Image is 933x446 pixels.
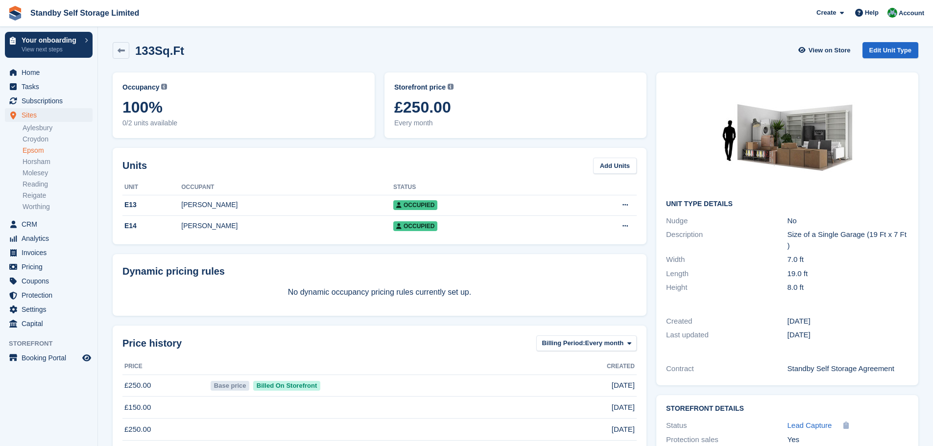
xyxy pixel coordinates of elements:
p: No dynamic occupancy pricing rules currently set up. [122,286,637,298]
span: Booking Portal [22,351,80,365]
span: Create [816,8,836,18]
a: menu [5,317,93,330]
div: Width [666,254,787,265]
a: Horsham [23,157,93,166]
span: Storefront [9,339,97,349]
div: Contract [666,363,787,375]
span: Invoices [22,246,80,259]
a: Edit Unit Type [862,42,918,58]
h2: 133Sq.Ft [135,44,184,57]
div: Description [666,229,787,251]
span: [DATE] [612,380,635,391]
img: icon-info-grey-7440780725fd019a000dd9b08b2336e03edf1995a4989e88bcd33f0948082b44.svg [161,84,167,90]
div: [PERSON_NAME] [181,221,393,231]
a: menu [5,288,93,302]
button: Billing Period: Every month [536,335,637,352]
span: View on Store [809,46,851,55]
th: Occupant [181,180,393,195]
div: Protection sales [666,434,787,446]
span: Coupons [22,274,80,288]
a: Croydon [23,135,93,144]
a: Epsom [23,146,93,155]
span: Occupancy [122,82,159,93]
div: [PERSON_NAME] [181,200,393,210]
a: menu [5,351,93,365]
a: menu [5,66,93,79]
span: Occupied [393,221,437,231]
h2: Unit Type details [666,200,909,208]
a: Standby Self Storage Limited [26,5,143,21]
span: Protection [22,288,80,302]
div: Nudge [666,215,787,227]
a: menu [5,274,93,288]
a: menu [5,80,93,94]
a: menu [5,232,93,245]
span: Every month [394,118,637,128]
a: Reigate [23,191,93,200]
td: £250.00 [122,419,209,441]
a: menu [5,260,93,274]
span: 0/2 units available [122,118,365,128]
span: Settings [22,303,80,316]
a: View on Store [797,42,855,58]
div: Yes [788,434,909,446]
span: Created [607,362,635,371]
span: Lead Capture [788,421,832,429]
div: Dynamic pricing rules [122,264,637,279]
span: Analytics [22,232,80,245]
img: icon-info-grey-7440780725fd019a000dd9b08b2336e03edf1995a4989e88bcd33f0948082b44.svg [448,84,454,90]
span: Price history [122,336,182,351]
div: E14 [122,221,181,231]
span: [DATE] [612,424,635,435]
img: Megan Cotton [887,8,897,18]
a: Aylesbury [23,123,93,133]
div: Standby Self Storage Agreement [788,363,909,375]
div: Size of a Single Garage (19 Ft x 7 Ft ) [788,229,909,251]
div: Created [666,316,787,327]
a: menu [5,94,93,108]
th: Unit [122,180,181,195]
a: Molesey [23,168,93,178]
a: menu [5,246,93,259]
a: menu [5,303,93,316]
div: Last updated [666,329,787,341]
a: Add Units [593,158,637,174]
a: Preview store [81,352,93,364]
td: £150.00 [122,397,209,419]
div: Height [666,282,787,293]
span: CRM [22,217,80,231]
span: Base price [211,381,249,391]
div: 7.0 ft [788,254,909,265]
div: Status [666,420,787,431]
div: 8.0 ft [788,282,909,293]
span: [DATE] [612,402,635,413]
span: Billing Period: [542,338,585,348]
span: Storefront price [394,82,446,93]
td: £250.00 [122,375,209,397]
h2: Units [122,158,147,173]
div: [DATE] [788,329,909,341]
div: E13 [122,200,181,210]
span: Tasks [22,80,80,94]
span: Home [22,66,80,79]
span: Sites [22,108,80,122]
span: Account [899,8,924,18]
span: Help [865,8,879,18]
a: Your onboarding View next steps [5,32,93,58]
a: Worthing [23,202,93,211]
th: Price [122,359,209,375]
span: £250.00 [394,98,637,116]
span: 100% [122,98,365,116]
a: Reading [23,180,93,189]
div: Length [666,268,787,280]
img: 135-sqft-unit.jpg [714,82,861,192]
div: 19.0 ft [788,268,909,280]
span: Subscriptions [22,94,80,108]
p: Your onboarding [22,37,80,44]
span: Pricing [22,260,80,274]
div: [DATE] [788,316,909,327]
div: No [788,215,909,227]
span: Every month [585,338,624,348]
a: menu [5,108,93,122]
span: Billed On Storefront [253,381,320,391]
